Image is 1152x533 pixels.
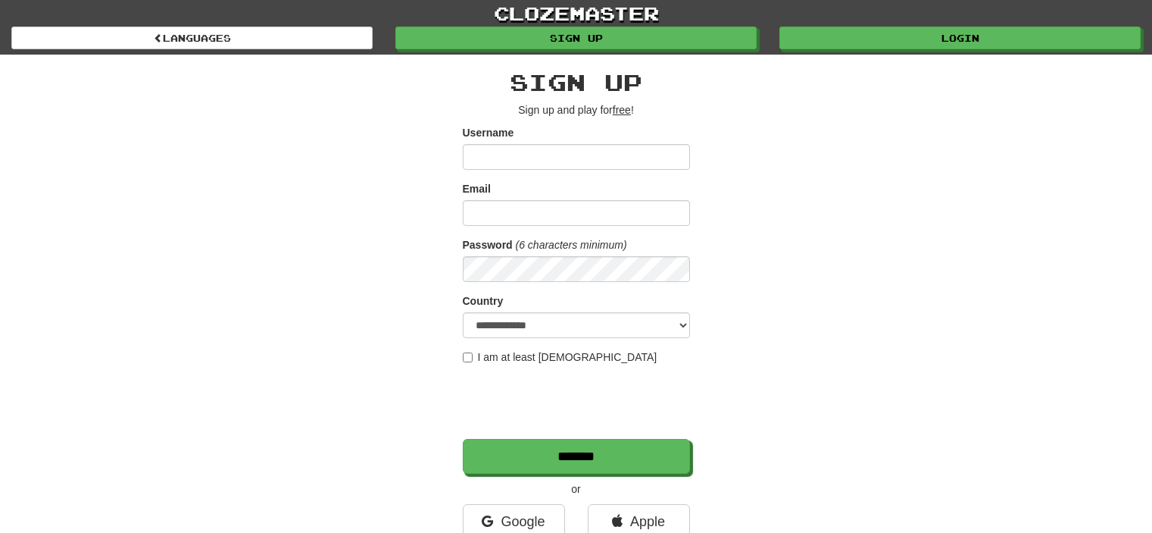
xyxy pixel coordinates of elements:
[463,481,690,497] p: or
[516,239,627,251] em: (6 characters minimum)
[463,70,690,95] h2: Sign up
[463,125,514,140] label: Username
[779,27,1141,49] a: Login
[463,181,491,196] label: Email
[463,102,690,118] p: Sign up and play for !
[463,350,657,365] label: I am at least [DEMOGRAPHIC_DATA]
[463,372,693,431] iframe: reCAPTCHA
[463,237,513,252] label: Password
[395,27,757,49] a: Sign up
[463,353,473,362] input: I am at least [DEMOGRAPHIC_DATA]
[463,293,504,309] label: Country
[11,27,373,49] a: Languages
[613,104,631,116] u: free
